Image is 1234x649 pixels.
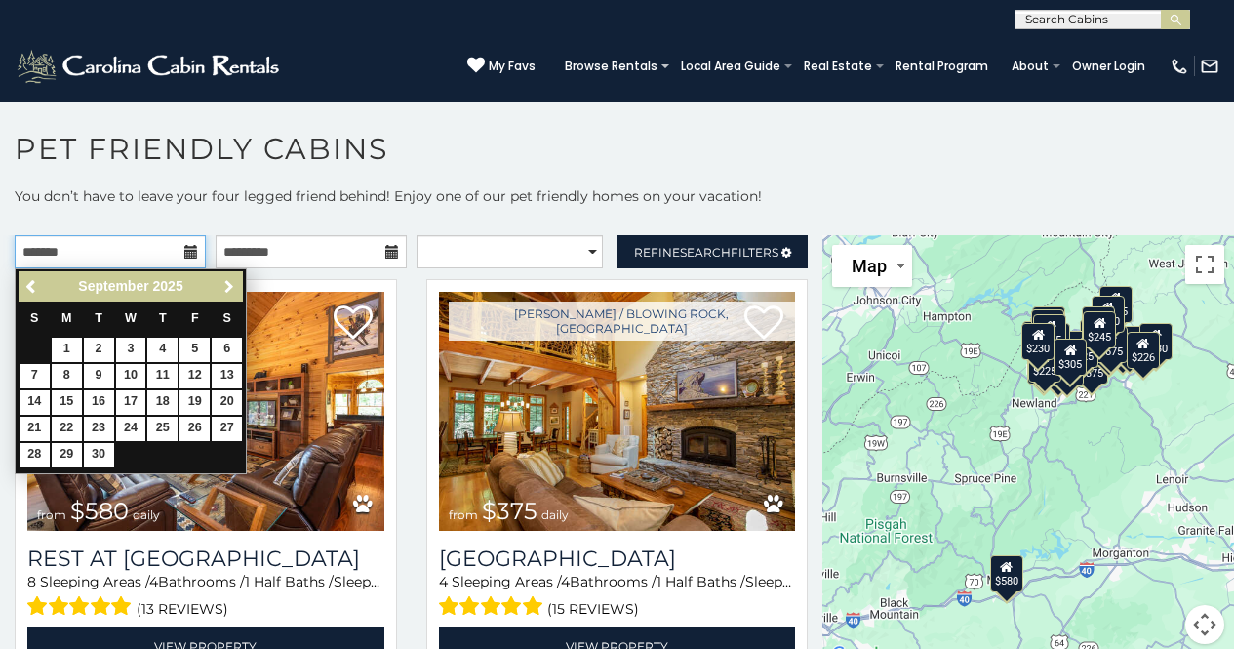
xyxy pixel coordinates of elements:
a: My Favs [467,57,536,76]
span: (13 reviews) [137,596,228,622]
span: Previous [24,279,40,295]
a: 22 [52,417,82,441]
span: Saturday [223,311,231,325]
div: $580 [990,554,1023,591]
span: from [37,507,66,522]
a: Rental Program [886,53,998,80]
div: $345 [1051,349,1084,386]
a: 1 [52,338,82,362]
a: 17 [116,390,146,415]
div: $320 [1092,295,1125,332]
span: September [78,278,148,294]
a: 15 [52,390,82,415]
h3: Rest at Mountain Crest [27,546,384,572]
a: 20 [212,390,242,415]
a: [GEOGRAPHIC_DATA] [439,546,796,572]
a: 28 [20,443,50,467]
span: Search [680,245,731,260]
a: 13 [212,364,242,388]
span: Refine Filters [634,245,778,260]
a: 14 [20,390,50,415]
span: 4 [561,573,570,590]
a: 6 [212,338,242,362]
a: Add to favorites [334,304,373,345]
span: My Favs [489,58,536,75]
a: 12 [179,364,210,388]
div: Sleeping Areas / Bathrooms / Sleeps: [27,572,384,622]
a: 11 [147,364,178,388]
div: $325 [1032,306,1065,344]
span: 1 Half Baths / [245,573,334,590]
a: 19 [179,390,210,415]
a: 23 [84,417,114,441]
a: 30 [84,443,114,467]
a: 9 [84,364,114,388]
span: from [449,507,478,522]
a: 29 [52,443,82,467]
span: Thursday [159,311,167,325]
div: $930 [1139,323,1173,360]
a: 5 [179,338,210,362]
a: 3 [116,338,146,362]
div: $360 [1082,305,1115,343]
img: Mountain Song Lodge [439,292,796,531]
button: Toggle fullscreen view [1185,245,1224,284]
a: 27 [212,417,242,441]
a: 7 [20,364,50,388]
span: Wednesday [125,311,137,325]
span: 8 [27,573,36,590]
div: $245 [1083,311,1116,348]
div: $230 [1021,323,1055,360]
a: 25 [147,417,178,441]
div: $375 [1075,346,1108,384]
button: Map camera controls [1185,605,1224,644]
a: Browse Rentals [555,53,667,80]
a: 21 [20,417,50,441]
span: Friday [191,311,199,325]
span: daily [541,507,569,522]
div: $245 [1034,314,1067,351]
span: 4 [439,573,448,590]
a: 10 [116,364,146,388]
img: phone-regular-white.png [1170,57,1189,76]
span: 1 Half Baths / [657,573,745,590]
span: daily [133,507,160,522]
a: 24 [116,417,146,441]
a: Rest at [GEOGRAPHIC_DATA] [27,546,384,572]
div: $380 [1113,325,1146,362]
a: Local Area Guide [671,53,790,80]
a: 8 [52,364,82,388]
div: $675 [1095,326,1128,363]
a: Real Estate [794,53,882,80]
div: $225 [1028,345,1061,383]
button: Change map style [832,245,912,287]
div: $315 [1093,329,1126,366]
div: $525 [1099,285,1133,322]
span: 2025 [153,278,183,294]
a: [PERSON_NAME] / Blowing Rock, [GEOGRAPHIC_DATA] [449,302,796,341]
a: Owner Login [1062,53,1155,80]
a: Previous [20,274,45,299]
div: $226 [1127,332,1160,369]
span: 4 [149,573,158,590]
span: 20 [380,573,397,590]
span: Monday [61,311,72,325]
span: $580 [70,497,129,525]
span: $375 [482,497,537,525]
a: 18 [147,390,178,415]
a: 16 [84,390,114,415]
a: RefineSearchFilters [617,235,808,268]
a: Mountain Song Lodge from $375 daily [439,292,796,531]
div: $325 [1031,309,1064,346]
a: 2 [84,338,114,362]
img: White-1-2.png [15,47,285,86]
div: Sleeping Areas / Bathrooms / Sleeps: [439,572,796,622]
span: Next [221,279,237,295]
span: Tuesday [95,311,102,325]
span: (15 reviews) [547,596,639,622]
span: Map [852,256,887,276]
a: 4 [147,338,178,362]
span: 12 [792,573,805,590]
img: mail-regular-white.png [1200,57,1219,76]
span: Sunday [30,311,38,325]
